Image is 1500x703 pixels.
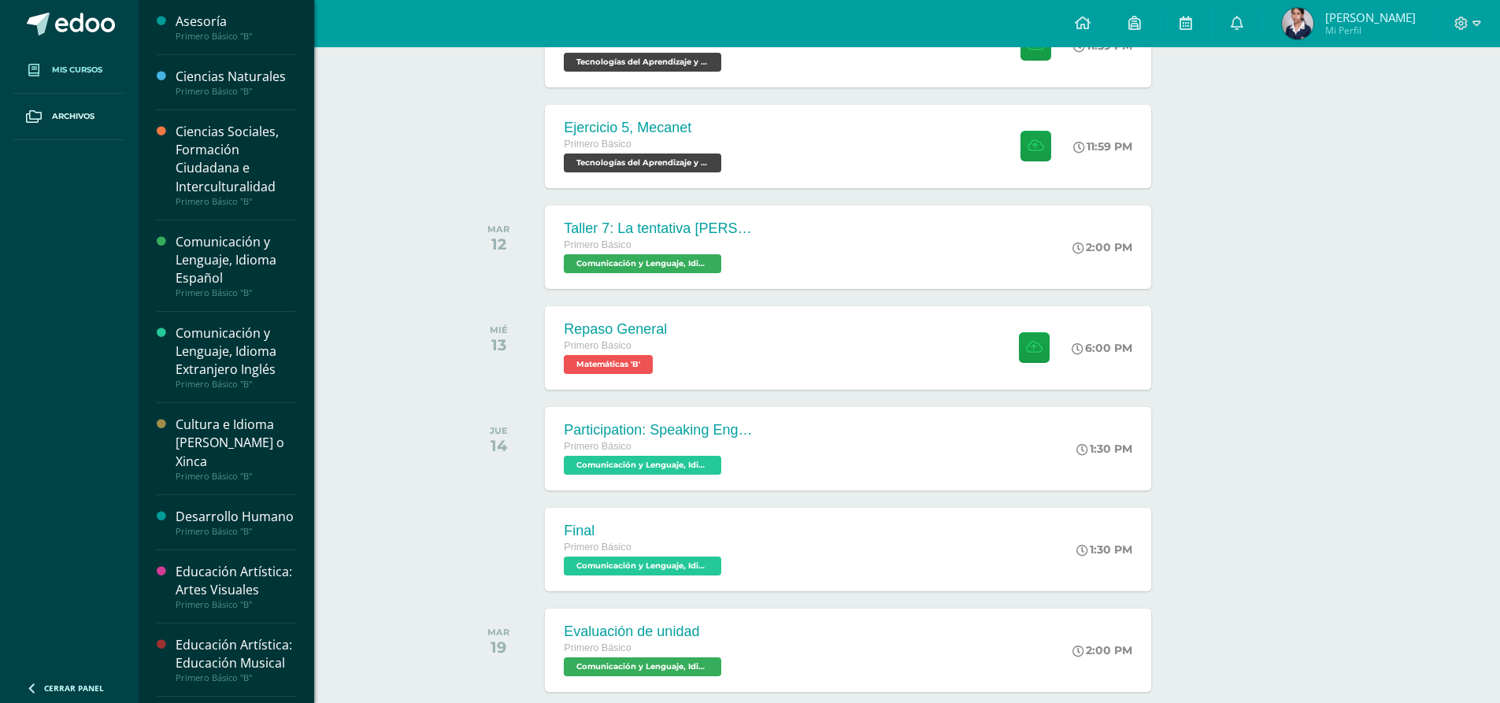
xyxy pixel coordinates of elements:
span: [PERSON_NAME] [1325,9,1416,25]
div: Comunicación y Lenguaje, Idioma Español [176,233,295,287]
span: Primero Básico [564,542,631,553]
div: Primero Básico "B" [176,287,295,298]
a: Ciencias Sociales, Formación Ciudadana e InterculturalidadPrimero Básico "B" [176,123,295,206]
div: Comunicación y Lenguaje, Idioma Extranjero Inglés [176,324,295,379]
div: Evaluación de unidad [564,623,725,640]
div: Primero Básico "B" [176,31,295,42]
div: MAR [487,224,509,235]
a: Desarrollo HumanoPrimero Básico "B" [176,508,295,537]
span: Mi Perfil [1325,24,1416,37]
div: Primero Básico "B" [176,379,295,390]
div: Final [564,523,725,539]
div: Ejercicio 5, Mecanet [564,120,725,136]
img: d05b14c0ec7a74351f8019e47ebd5fd2.png [1282,8,1313,39]
div: 1:30 PM [1076,442,1132,456]
div: Participation: Speaking English [564,422,753,438]
div: 1:30 PM [1076,542,1132,557]
span: Tecnologías del Aprendizaje y la Comunicación 'B' [564,154,721,172]
span: Primero Básico [564,340,631,351]
a: Ciencias NaturalesPrimero Básico "B" [176,68,295,97]
div: Primero Básico "B" [176,86,295,97]
div: MIÉ [490,324,508,335]
div: 2:00 PM [1072,643,1132,657]
span: Primero Básico [564,239,631,250]
div: Educación Artística: Artes Visuales [176,563,295,599]
span: Mis cursos [52,64,102,76]
div: 6:00 PM [1072,341,1132,355]
div: Ciencias Sociales, Formación Ciudadana e Interculturalidad [176,123,295,195]
div: Ciencias Naturales [176,68,295,86]
a: Comunicación y Lenguaje, Idioma Extranjero InglésPrimero Básico "B" [176,324,295,390]
span: Primero Básico [564,642,631,653]
div: 13 [490,335,508,354]
a: Educación Artística: Artes VisualesPrimero Básico "B" [176,563,295,610]
div: 2:00 PM [1072,240,1132,254]
a: Mis cursos [13,47,126,94]
span: Archivos [52,110,94,123]
div: Cultura e Idioma [PERSON_NAME] o Xinca [176,416,295,470]
span: Comunicación y Lenguaje, Idioma Extranjero Inglés 'B' [564,456,721,475]
div: 19 [487,638,509,657]
span: Comunicación y Lenguaje, Idioma Español 'B' [564,254,721,273]
span: Comunicación y Lenguaje, Idioma Español 'B' [564,657,721,676]
div: 11:59 PM [1073,139,1132,154]
a: Educación Artística: Educación MusicalPrimero Básico "B" [176,636,295,683]
span: Tecnologías del Aprendizaje y la Comunicación 'B' [564,53,721,72]
div: MAR [487,627,509,638]
div: Primero Básico "B" [176,599,295,610]
div: Taller 7: La tentativa [PERSON_NAME] [564,220,753,237]
span: Comunicación y Lenguaje, Idioma Extranjero Inglés 'B' [564,557,721,575]
a: Comunicación y Lenguaje, Idioma EspañolPrimero Básico "B" [176,233,295,298]
a: AsesoríaPrimero Básico "B" [176,13,295,42]
div: Educación Artística: Educación Musical [176,636,295,672]
span: Cerrar panel [44,683,104,694]
a: Archivos [13,94,126,140]
div: Primero Básico "B" [176,672,295,683]
span: Matemáticas 'B' [564,355,653,374]
div: Repaso General [564,321,667,338]
div: Desarrollo Humano [176,508,295,526]
div: Asesoría [176,13,295,31]
div: Primero Básico "B" [176,526,295,537]
a: Cultura e Idioma [PERSON_NAME] o XincaPrimero Básico "B" [176,416,295,481]
div: 14 [490,436,508,455]
div: Primero Básico "B" [176,471,295,482]
span: Primero Básico [564,139,631,150]
span: Primero Básico [564,441,631,452]
div: 12 [487,235,509,253]
div: Primero Básico "B" [176,196,295,207]
div: JUE [490,425,508,436]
